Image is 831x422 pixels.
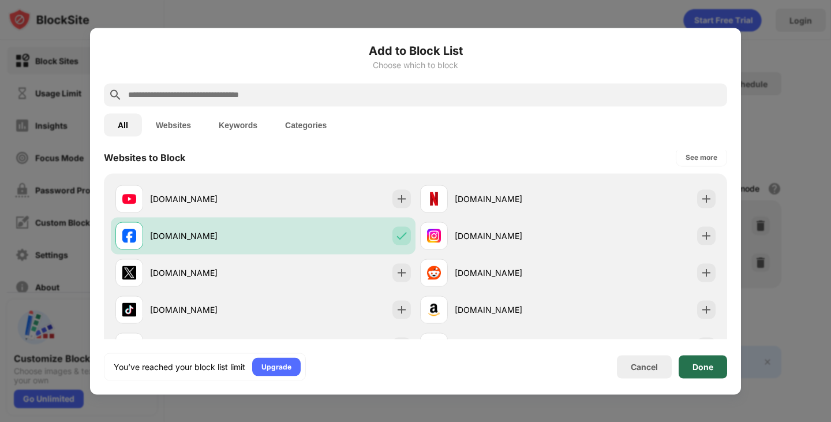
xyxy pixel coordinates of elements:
img: favicons [427,192,441,206]
div: [DOMAIN_NAME] [455,230,568,242]
div: Done [692,362,713,371]
button: Categories [271,113,340,136]
button: Keywords [205,113,271,136]
div: [DOMAIN_NAME] [150,193,263,205]
img: search.svg [108,88,122,102]
div: Cancel [631,362,658,372]
div: Upgrade [261,361,291,372]
div: [DOMAIN_NAME] [150,267,263,279]
div: [DOMAIN_NAME] [455,267,568,279]
div: Choose which to block [104,60,727,69]
div: You’ve reached your block list limit [114,361,245,372]
div: [DOMAIN_NAME] [150,304,263,316]
img: favicons [427,229,441,242]
div: See more [686,151,717,163]
img: favicons [122,266,136,279]
img: favicons [427,266,441,279]
h6: Add to Block List [104,42,727,59]
div: [DOMAIN_NAME] [150,230,263,242]
div: Websites to Block [104,151,185,163]
img: favicons [122,303,136,316]
img: favicons [122,229,136,242]
button: Websites [142,113,205,136]
img: favicons [122,192,136,206]
img: favicons [427,303,441,316]
div: [DOMAIN_NAME] [455,193,568,205]
div: [DOMAIN_NAME] [455,304,568,316]
button: All [104,113,142,136]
